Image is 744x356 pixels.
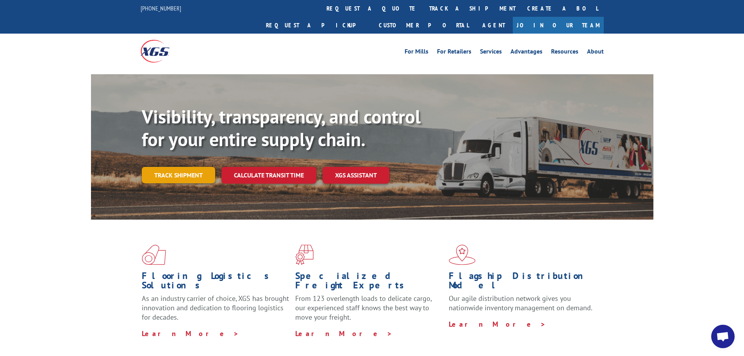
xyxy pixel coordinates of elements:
[711,325,735,348] div: Open chat
[449,245,476,265] img: xgs-icon-flagship-distribution-model-red
[295,294,443,329] p: From 123 overlength loads to delicate cargo, our experienced staff knows the best way to move you...
[142,294,289,322] span: As an industry carrier of choice, XGS has brought innovation and dedication to flooring logistics...
[551,48,578,57] a: Resources
[295,245,314,265] img: xgs-icon-focused-on-flooring-red
[449,271,596,294] h1: Flagship Distribution Model
[475,17,513,34] a: Agent
[510,48,542,57] a: Advantages
[142,104,421,151] b: Visibility, transparency, and control for your entire supply chain.
[449,320,546,329] a: Learn More >
[323,167,389,184] a: XGS ASSISTANT
[513,17,604,34] a: Join Our Team
[141,4,181,12] a: [PHONE_NUMBER]
[449,294,592,312] span: Our agile distribution network gives you nationwide inventory management on demand.
[480,48,502,57] a: Services
[295,329,393,338] a: Learn More >
[437,48,471,57] a: For Retailers
[142,245,166,265] img: xgs-icon-total-supply-chain-intelligence-red
[587,48,604,57] a: About
[221,167,316,184] a: Calculate transit time
[142,271,289,294] h1: Flooring Logistics Solutions
[142,329,239,338] a: Learn More >
[260,17,373,34] a: Request a pickup
[142,167,215,183] a: Track shipment
[373,17,475,34] a: Customer Portal
[295,271,443,294] h1: Specialized Freight Experts
[405,48,428,57] a: For Mills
